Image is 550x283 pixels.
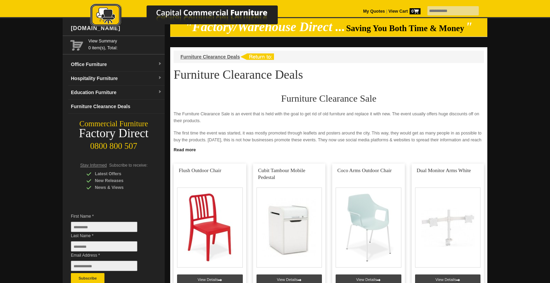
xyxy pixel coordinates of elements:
input: First Name * [71,222,137,232]
em: " [465,20,473,34]
span: Last Name * [71,232,148,239]
img: Capital Commercial Furniture Logo [71,3,311,28]
img: dropdown [158,90,162,94]
a: Office Furnituredropdown [68,57,165,72]
p: The Furniture Clearance Sale is an event that is held with the goal to get rid of old furniture a... [174,111,484,124]
em: "Factory/Warehouse Direct ... [185,20,345,34]
div: New Releases [86,177,151,184]
a: Furniture Clearance Deals [68,100,165,114]
a: View Cart0 [387,9,421,14]
span: Stay Informed [80,163,107,168]
strong: View Cart [388,9,421,14]
div: News & Views [86,184,151,191]
span: First Name * [71,213,148,220]
h1: Furniture Clearance Deals [174,68,484,81]
div: [DOMAIN_NAME] [68,18,165,39]
h2: Furniture Clearance Sale [174,93,484,104]
span: Saving You Both Time & Money [346,24,464,33]
p: The first time the event was started, it was mostly promoted through leaflets and posters around ... [174,130,484,150]
a: Hospitality Furnituredropdown [68,72,165,86]
a: Click to read more [170,145,487,153]
img: return to [240,53,274,60]
div: Latest Offers [86,170,151,177]
span: 0 item(s), Total: [88,38,162,50]
div: Commercial Furniture [63,119,165,129]
span: Email Address * [71,252,148,259]
img: dropdown [158,76,162,80]
img: dropdown [158,62,162,66]
a: Education Furnituredropdown [68,86,165,100]
div: 0800 800 507 [63,138,165,151]
a: Capital Commercial Furniture Logo [71,3,311,30]
div: Factory Direct [63,129,165,138]
a: Furniture Clearance Deals [180,54,240,60]
span: 0 [410,8,421,14]
input: Email Address * [71,261,137,271]
a: View Summary [88,38,162,44]
input: Last Name * [71,241,137,252]
span: Subscribe to receive: [109,163,148,168]
a: My Quotes [363,9,385,14]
